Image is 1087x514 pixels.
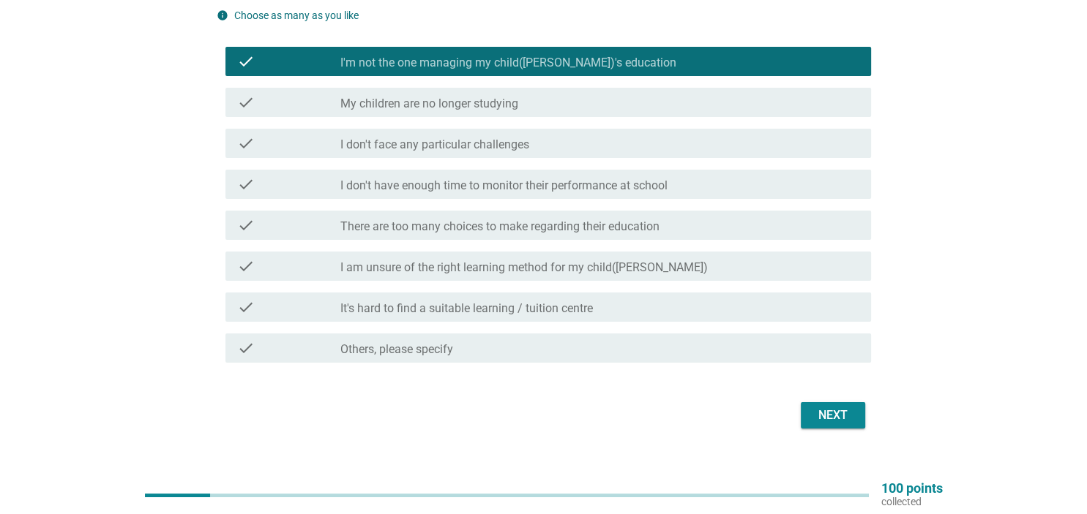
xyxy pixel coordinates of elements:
[237,298,255,316] i: check
[801,402,865,428] button: Next
[340,342,453,357] label: Others, please specify
[813,407,853,424] div: Next
[237,94,255,111] i: check
[340,137,529,152] label: I don't face any particular challenges
[237,135,255,152] i: check
[340,301,593,316] label: It's hard to find a suitable learning / tuition centre
[340,178,668,193] label: I don't have enough time to monitor their performance at school
[881,482,942,495] p: 100 points
[340,219,660,234] label: There are too many choices to make regarding their education
[340,260,708,275] label: I am unsure of the right learning method for my child([PERSON_NAME])
[217,10,228,21] i: info
[881,495,942,508] p: collected
[237,53,255,70] i: check
[340,97,518,111] label: My children are no longer studying
[340,56,676,70] label: I'm not the one managing my child([PERSON_NAME])'s education
[237,339,255,357] i: check
[234,10,359,21] label: Choose as many as you like
[237,216,255,234] i: check
[237,257,255,275] i: check
[237,175,255,193] i: check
